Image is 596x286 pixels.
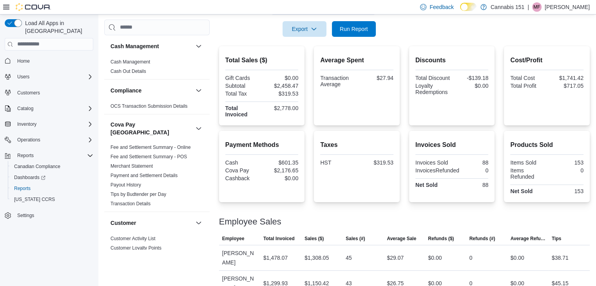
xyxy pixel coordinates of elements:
span: Payout History [111,182,141,188]
div: [PERSON_NAME] [219,245,260,270]
button: Cash Management [194,42,203,51]
button: [US_STATE] CCRS [8,194,96,205]
div: Total Discount [415,75,450,81]
button: Inventory [14,119,40,129]
button: Inventory [2,119,96,130]
div: $0.00 [263,75,298,81]
div: HST [320,159,355,166]
button: Customers [2,87,96,98]
div: $27.94 [359,75,393,81]
div: $601.35 [263,159,298,166]
span: Tips by Budtender per Day [111,191,166,197]
a: Customers [14,88,43,98]
a: Canadian Compliance [11,162,63,171]
div: $1,741.42 [549,75,583,81]
a: Home [14,56,33,66]
span: Tips [552,235,561,242]
span: Reports [17,152,34,159]
button: Run Report [332,21,376,37]
h2: Cost/Profit [510,56,583,65]
a: Dashboards [8,172,96,183]
h2: Discounts [415,56,489,65]
div: $0.00 [263,175,298,181]
div: 153 [549,188,583,194]
span: Load All Apps in [GEOGRAPHIC_DATA] [22,19,93,35]
span: Cash Out Details [111,68,146,74]
div: $1,478.07 [263,253,288,262]
button: Customer [111,219,192,227]
strong: Net Sold [510,188,533,194]
a: Tips by Budtender per Day [111,192,166,197]
span: Operations [14,135,93,145]
span: Average Refund [511,235,545,242]
div: Loyalty Redemptions [415,83,450,95]
button: Reports [2,150,96,161]
span: Feedback [429,3,453,11]
span: Refunds ($) [428,235,454,242]
a: Customer Loyalty Points [111,245,161,251]
span: Operations [17,137,40,143]
button: Users [2,71,96,82]
span: Settings [17,212,34,219]
a: Transaction Details [111,201,150,206]
a: OCS Transaction Submission Details [111,103,188,109]
div: Transaction Average [320,75,355,87]
div: Total Cost [510,75,545,81]
span: Fee and Settlement Summary - Online [111,144,191,150]
div: 0 [469,253,473,262]
button: Users [14,72,33,81]
div: $2,458.47 [263,83,298,89]
div: $0.00 [428,253,442,262]
span: Total Invoiced [263,235,295,242]
a: Settings [14,211,37,220]
span: Customers [14,88,93,98]
div: Total Tax [225,91,260,97]
div: InvoicesRefunded [415,167,459,174]
a: Customer Activity List [111,236,156,241]
div: -$139.18 [453,75,488,81]
span: Average Sale [387,235,416,242]
div: $0.00 [511,253,524,262]
h2: Payment Methods [225,140,299,150]
a: Cash Management [111,59,150,65]
h2: Average Spent [320,56,393,65]
span: Employee [222,235,245,242]
a: Fee and Settlement Summary - POS [111,154,187,159]
div: 0 [462,167,488,174]
span: Sales ($) [304,235,324,242]
a: Payment and Settlement Details [111,173,178,178]
span: Washington CCRS [11,195,93,204]
div: $0.00 [453,83,488,89]
h3: Cash Management [111,42,159,50]
span: Customers [17,90,40,96]
span: Home [17,58,30,64]
div: Cova Pay [GEOGRAPHIC_DATA] [104,143,210,212]
span: Reports [14,151,93,160]
span: Reports [14,185,31,192]
button: Compliance [111,87,192,94]
a: Fee and Settlement Summary - Online [111,145,191,150]
button: Cova Pay [GEOGRAPHIC_DATA] [111,121,192,136]
h2: Total Sales ($) [225,56,299,65]
a: Dashboards [11,173,49,182]
span: Export [287,21,322,37]
h3: Customer [111,219,136,227]
span: Merchant Statement [111,163,153,169]
input: Dark Mode [460,3,476,11]
p: | [527,2,529,12]
div: Cashback [225,175,260,181]
span: Settings [14,210,93,220]
span: Inventory [17,121,36,127]
div: $319.53 [263,91,298,97]
button: Operations [2,134,96,145]
p: [PERSON_NAME] [545,2,590,12]
span: Inventory [14,119,93,129]
span: Payment and Settlement Details [111,172,178,179]
span: [US_STATE] CCRS [14,196,55,203]
div: $29.07 [387,253,404,262]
